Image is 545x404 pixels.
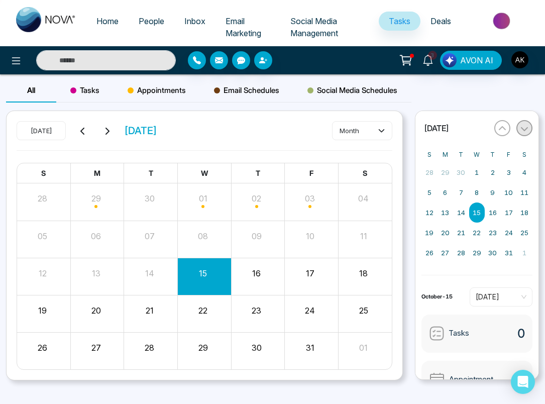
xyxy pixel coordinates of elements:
button: 15 [199,267,207,279]
span: S [363,169,367,177]
abbr: October 15, 2025 [473,209,481,217]
button: October 3, 2025 [501,162,517,182]
a: 3 [416,51,440,68]
button: October 4, 2025 [516,162,532,182]
abbr: November 1, 2025 [522,249,526,257]
abbr: October 6, 2025 [443,188,447,196]
span: W [201,169,208,177]
button: September 29, 2025 [437,162,453,182]
abbr: October 23, 2025 [489,229,497,237]
img: Nova CRM Logo [16,7,76,32]
button: 20 [91,305,101,317]
button: [DATE] [17,121,66,140]
span: Social Media Management [290,16,338,38]
button: October 23, 2025 [485,223,501,243]
abbr: October 3, 2025 [507,168,511,176]
abbr: October 17, 2025 [505,209,513,217]
abbr: Wednesday [474,151,480,158]
abbr: October 13, 2025 [441,209,449,217]
span: Tasks [389,16,410,26]
button: month [332,121,392,140]
img: Appointment [429,372,445,388]
button: 24 [305,305,315,317]
button: October 1, 2025 [469,162,485,182]
span: Appointment [449,374,493,385]
button: October 13, 2025 [437,203,453,223]
button: October 11, 2025 [516,182,532,203]
abbr: October 10, 2025 [504,188,513,196]
a: Email Marketing [215,12,280,43]
button: November 1, 2025 [516,243,532,263]
button: October 8, 2025 [469,182,485,203]
button: 11 [360,230,367,242]
abbr: Monday [443,151,448,158]
button: 26 [38,342,47,354]
abbr: October 19, 2025 [425,229,433,237]
button: September 30, 2025 [453,162,469,182]
button: September 28, 2025 [421,162,438,182]
a: People [129,12,174,31]
span: People [139,16,164,26]
button: 07 [145,230,155,242]
abbr: Tuesday [459,151,463,158]
a: Tasks [379,12,420,31]
span: Email Marketing [226,16,261,38]
button: 18 [359,267,368,279]
abbr: October 22, 2025 [473,229,481,237]
span: Appointments [128,84,186,96]
button: October 6, 2025 [437,182,453,203]
span: F [309,169,313,177]
button: October 25, 2025 [516,223,532,243]
abbr: October 8, 2025 [475,188,479,196]
button: October 26, 2025 [421,243,438,263]
div: Open Intercom Messenger [511,370,535,394]
button: October 27, 2025 [437,243,453,263]
a: Social Media Management [280,12,379,43]
abbr: October 25, 2025 [520,229,528,237]
abbr: October 27, 2025 [441,249,449,257]
span: Inbox [184,16,205,26]
abbr: October 20, 2025 [441,229,450,237]
img: Market-place.gif [466,10,539,32]
span: AVON AI [460,54,493,66]
abbr: September 28, 2025 [425,168,433,176]
abbr: October 14, 2025 [457,209,465,217]
button: 13 [92,267,100,279]
abbr: October 11, 2025 [520,188,528,196]
button: 19 [38,305,47,317]
abbr: October 1, 2025 [475,168,479,176]
abbr: October 12, 2025 [425,209,433,217]
button: October 9, 2025 [485,182,501,203]
strong: October-15 [421,293,453,300]
button: 23 [252,305,261,317]
abbr: October 2, 2025 [491,168,495,176]
button: 28 [145,342,154,354]
span: T [149,169,153,177]
abbr: October 16, 2025 [489,209,497,217]
button: October 30, 2025 [485,243,501,263]
img: Lead Flow [443,53,457,67]
button: 27 [91,342,101,354]
button: 21 [146,305,154,317]
button: October 10, 2025 [501,182,517,203]
button: 10 [306,230,314,242]
abbr: October 31, 2025 [505,249,513,257]
span: S [41,169,46,177]
button: 17 [306,267,314,279]
abbr: Sunday [427,151,431,158]
button: 22 [198,305,207,317]
abbr: October 18, 2025 [520,209,528,217]
button: 31 [306,342,314,354]
button: October 20, 2025 [437,223,453,243]
abbr: Thursday [490,151,495,158]
button: October 2, 2025 [485,162,501,182]
abbr: October 28, 2025 [457,249,465,257]
a: Deals [420,12,461,31]
button: October 12, 2025 [421,203,438,223]
button: October 29, 2025 [469,243,485,263]
button: 29 [198,342,208,354]
button: October 21, 2025 [453,223,469,243]
a: Home [86,12,129,31]
abbr: Saturday [522,151,526,158]
button: 28 [38,192,47,205]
